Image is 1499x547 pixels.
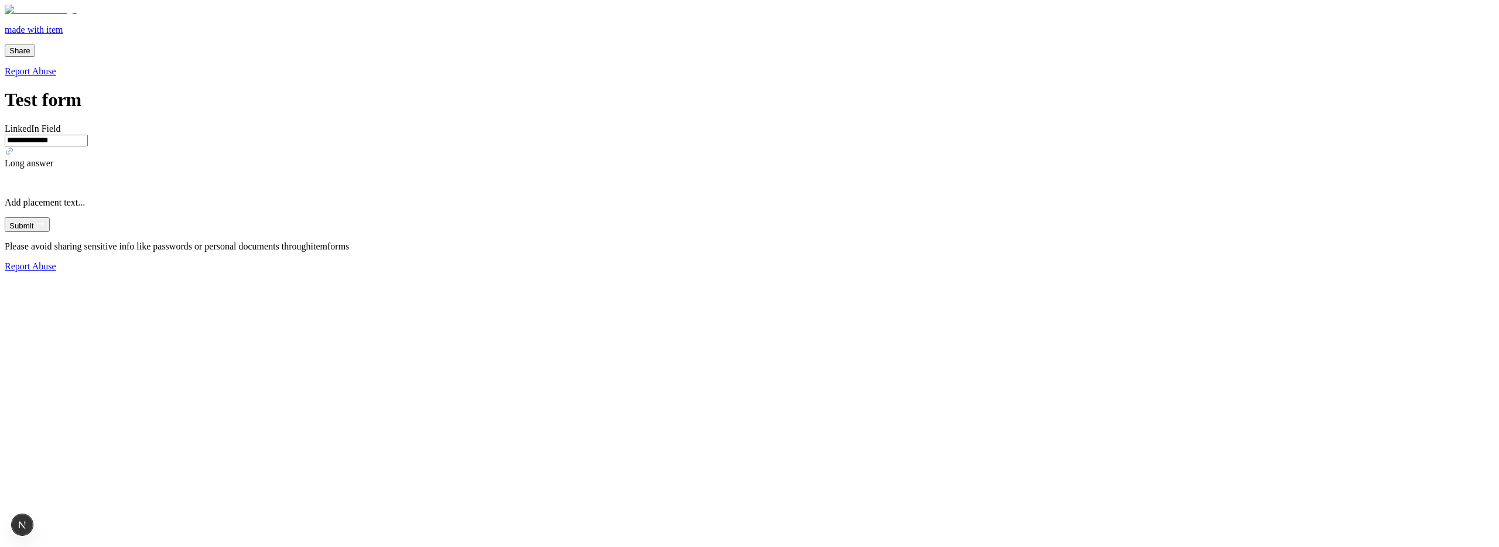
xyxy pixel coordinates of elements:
span: item [311,241,327,251]
p: made with item [5,25,1494,35]
label: Long answer [5,158,53,168]
button: Submit [5,217,50,232]
a: Report Abuse [5,261,1494,272]
img: Item Brain Logo [5,5,77,15]
h1: Test form [5,89,1494,111]
a: made with item [5,5,1494,35]
p: Add placement text... [5,197,1494,208]
p: Please avoid sharing sensitive info like passwords or personal documents through forms [5,241,1494,252]
label: LinkedIn Field [5,124,61,134]
a: Report Abuse [5,66,1494,77]
button: Share [5,45,35,57]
